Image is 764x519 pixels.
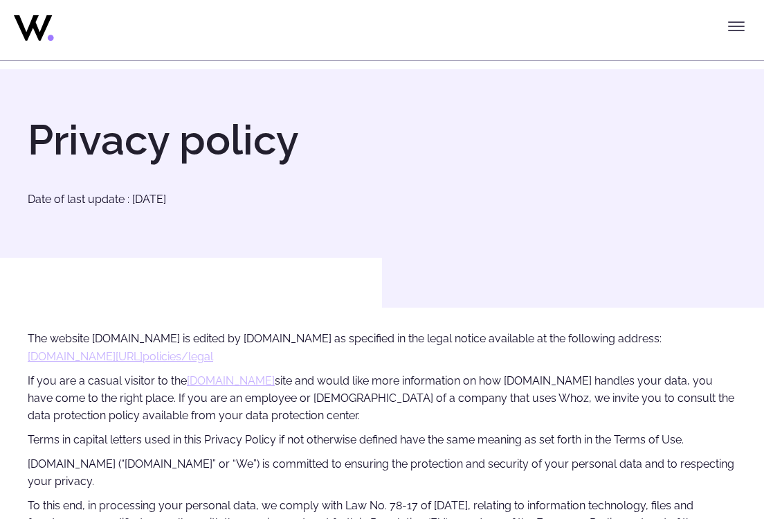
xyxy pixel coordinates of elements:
[673,428,745,500] iframe: Chatbot
[28,455,736,491] p: [DOMAIN_NAME] (“[DOMAIN_NAME]” or “We”) is committed to ensuring the protection and security of y...
[188,350,213,363] a: legal
[28,350,143,363] a: [DOMAIN_NAME][URL]
[187,374,275,387] a: [DOMAIN_NAME]
[28,330,736,365] p: The website [DOMAIN_NAME] is edited by [DOMAIN_NAME] as specified in the legal notice available a...
[143,350,188,363] a: policies/
[28,191,368,208] p: Date of last update : [DATE]
[28,431,736,448] p: Terms in capital letters used in this Privacy Policy if not otherwise defined have the same meani...
[722,12,750,40] button: Toggle menu
[28,119,368,161] h1: Privacy policy
[28,372,736,425] p: If you are a casual visitor to the site and would like more information on how [DOMAIN_NAME] hand...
